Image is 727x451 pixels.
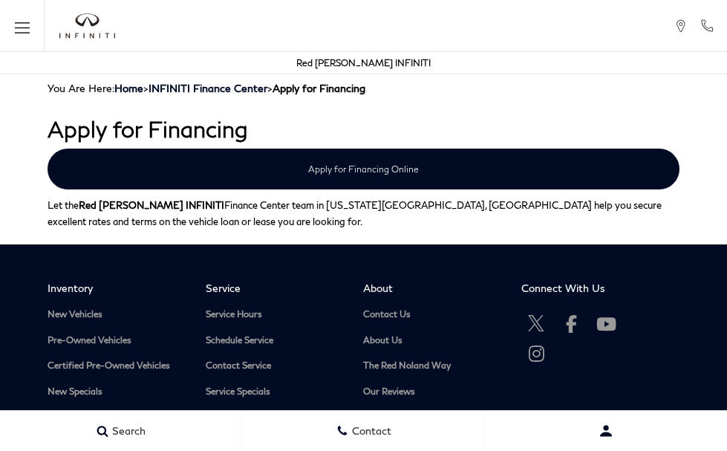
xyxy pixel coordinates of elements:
[149,82,267,94] a: INFINITI Finance Center
[206,386,342,398] a: Service Specials
[48,82,679,94] div: Breadcrumbs
[114,82,365,94] span: >
[363,282,499,294] span: About
[79,199,224,211] strong: Red [PERSON_NAME] INFINITI
[206,309,342,320] a: Service Hours
[59,13,115,39] img: INFINITI
[48,309,183,320] a: New Vehicles
[48,335,183,346] a: Pre-Owned Vehicles
[48,282,183,294] span: Inventory
[521,339,551,369] a: Open Instagram in a new window
[485,412,727,450] button: user-profile-menu
[556,309,586,339] a: Open Facebook in a new window
[48,386,183,398] a: New Specials
[296,57,431,68] a: Red [PERSON_NAME] INFINITI
[108,425,146,438] span: Search
[521,282,657,294] span: Connect With Us
[273,82,365,94] strong: Apply for Financing
[363,309,499,320] a: Contact Us
[48,360,183,371] a: Certified Pre-Owned Vehicles
[363,386,499,398] a: Our Reviews
[114,82,143,94] a: Home
[149,82,365,94] span: >
[48,197,679,230] div: Let the Finance Center team in [US_STATE][GEOGRAPHIC_DATA], [GEOGRAPHIC_DATA] help you secure exc...
[591,309,621,339] a: Open Youtube-play in a new window
[206,335,342,346] a: Schedule Service
[48,117,679,141] h1: Apply for Financing
[521,309,551,339] a: Open Twitter in a new window
[59,13,115,39] a: infiniti
[206,282,342,294] span: Service
[206,360,342,371] a: Contact Service
[363,335,499,346] a: About Us
[48,82,365,94] span: You Are Here:
[363,360,499,371] a: The Red Noland Way
[348,425,391,438] span: Contact
[48,149,679,189] a: Apply for Financing Online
